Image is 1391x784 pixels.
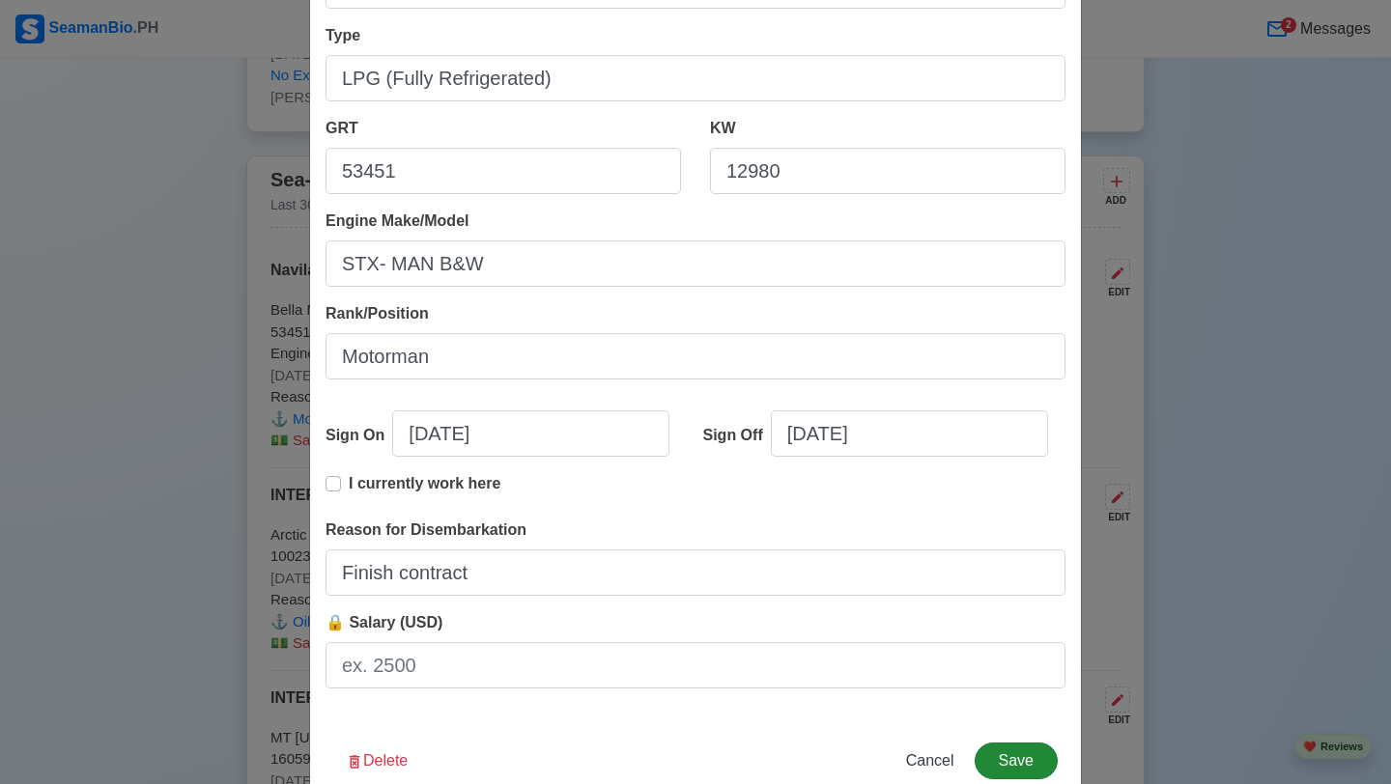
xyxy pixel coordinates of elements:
span: Type [326,27,360,43]
span: GRT [326,120,358,136]
input: Ex: Third Officer or 3/OFF [326,333,1065,379]
span: Cancel [906,752,954,769]
div: Sign On [326,424,392,447]
button: Cancel [894,742,967,779]
span: Rank/Position [326,305,429,322]
input: ex. 2500 [326,642,1065,688]
button: Delete [333,742,420,779]
p: I currently work here [349,472,500,495]
span: 🔒 Salary (USD) [326,614,442,630]
input: Ex. Man B&W MC [326,240,1065,287]
input: Your reason for disembarkation... [326,549,1065,596]
div: Sign Off [703,424,771,447]
button: Save [975,742,1058,779]
span: Reason for Disembarkation [326,521,526,538]
input: 33922 [326,148,681,194]
span: KW [710,120,736,136]
input: 8000 [710,148,1065,194]
input: Bulk, Container, etc. [326,55,1065,101]
span: Engine Make/Model [326,212,468,229]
